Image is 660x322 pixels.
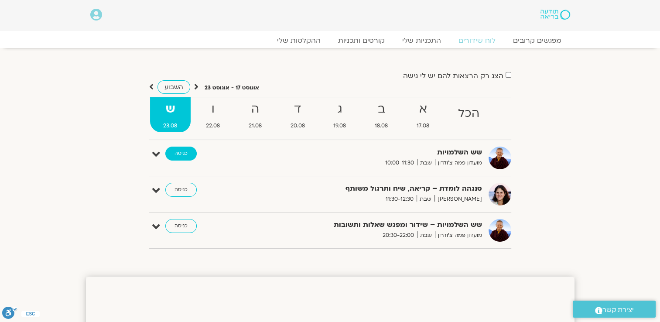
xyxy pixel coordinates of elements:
[329,36,393,45] a: קורסים ותכניות
[268,147,482,158] strong: שש השלמויות
[150,99,191,119] strong: ש
[235,121,275,130] span: 21.08
[417,158,435,168] span: שבת
[380,231,417,240] span: 20:30-22:00
[417,195,434,204] span: שבת
[435,231,482,240] span: מועדון פמה צ'ודרון
[268,36,329,45] a: ההקלטות שלי
[383,195,417,204] span: 11:30-12:30
[393,36,450,45] a: התכניות שלי
[164,83,183,91] span: השבוע
[277,121,318,130] span: 20.08
[382,158,417,168] span: 10:00-11:30
[403,72,503,80] label: הצג רק הרצאות להם יש לי גישה
[435,158,482,168] span: מועדון פמה צ'ודרון
[417,231,435,240] span: שבת
[277,97,318,132] a: ד20.08
[434,195,482,204] span: [PERSON_NAME]
[157,80,190,94] a: השבוע
[403,97,443,132] a: א17.08
[165,219,197,233] a: כניסה
[403,121,443,130] span: 17.08
[450,36,504,45] a: לוח שידורים
[504,36,570,45] a: מפגשים קרובים
[445,104,493,123] strong: הכל
[320,97,360,132] a: ג19.08
[573,301,656,318] a: יצירת קשר
[165,183,197,197] a: כניסה
[602,304,634,316] span: יצירת קשר
[361,121,401,130] span: 18.08
[235,99,275,119] strong: ה
[268,219,482,231] strong: שש השלמויות – שידור ומפגש שאלות ותשובות
[150,121,191,130] span: 23.08
[277,99,318,119] strong: ד
[192,97,233,132] a: ו22.08
[361,99,401,119] strong: ב
[320,99,360,119] strong: ג
[192,99,233,119] strong: ו
[205,83,259,92] p: אוגוסט 17 - אוגוסט 23
[150,97,191,132] a: ש23.08
[90,36,570,45] nav: Menu
[445,97,493,132] a: הכל
[192,121,233,130] span: 22.08
[403,99,443,119] strong: א
[268,183,482,195] strong: סנגהה לומדת – קריאה, שיח ותרגול משותף
[165,147,197,161] a: כניסה
[361,97,401,132] a: ב18.08
[235,97,275,132] a: ה21.08
[320,121,360,130] span: 19.08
